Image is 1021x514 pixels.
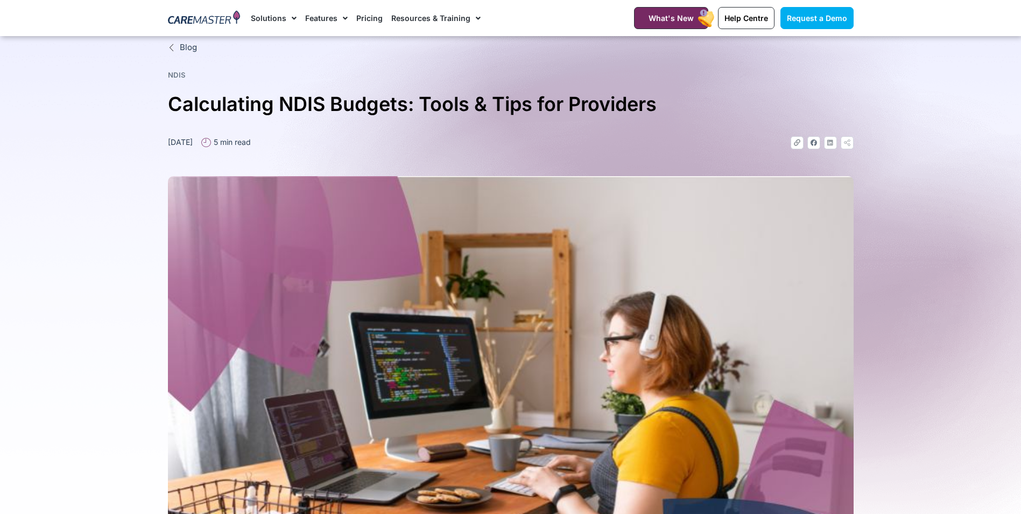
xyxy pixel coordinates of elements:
[168,10,241,26] img: CareMaster Logo
[724,13,768,23] span: Help Centre
[168,88,854,120] h1: Calculating NDIS Budgets: Tools & Tips for Providers
[634,7,708,29] a: What's New
[168,71,186,79] a: NDIS
[649,13,694,23] span: What's New
[168,137,193,147] time: [DATE]
[780,7,854,29] a: Request a Demo
[787,13,847,23] span: Request a Demo
[177,41,197,54] span: Blog
[718,7,774,29] a: Help Centre
[168,41,854,54] a: Blog
[211,136,251,148] span: 5 min read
